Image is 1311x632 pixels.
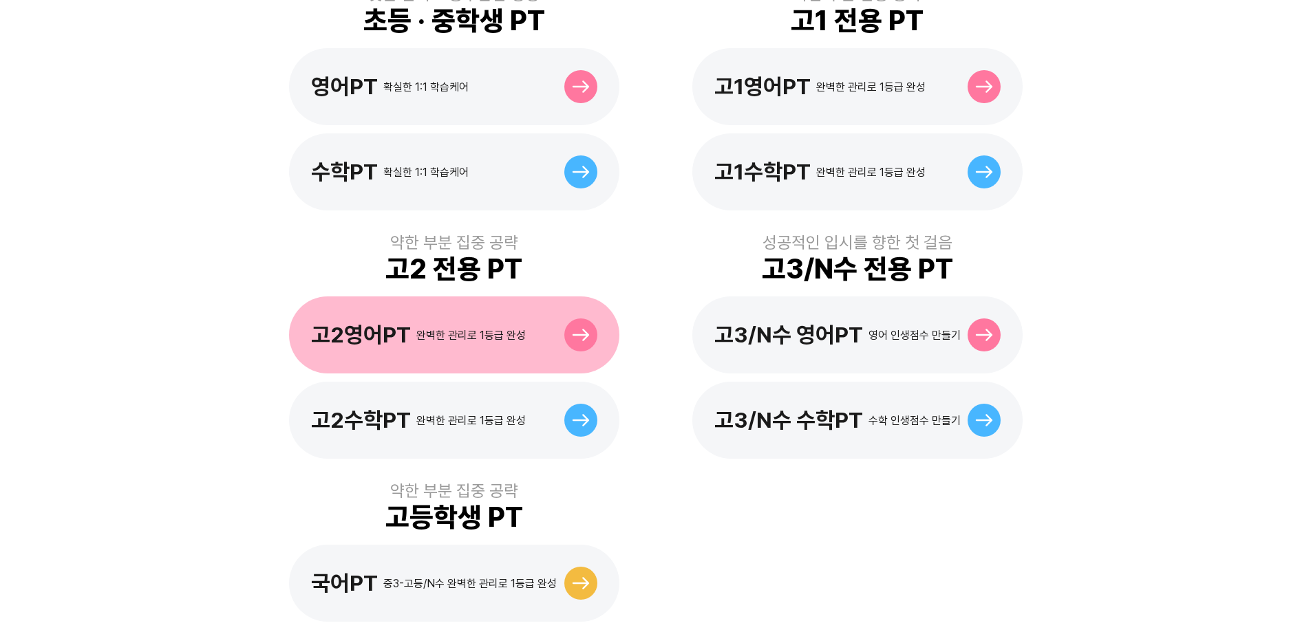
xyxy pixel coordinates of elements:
div: 국어PT [311,570,378,596]
div: 완벽한 관리로 1등급 완성 [416,414,526,427]
div: 완벽한 관리로 1등급 완성 [416,329,526,342]
div: 고3/N수 수학PT [714,407,863,433]
div: 초등 · 중학생 PT [363,4,545,37]
div: 고3/N수 영어PT [714,322,863,348]
div: 수학PT [311,159,378,185]
div: 수학 인생점수 만들기 [868,414,961,427]
div: 고1 전용 PT [791,4,924,37]
div: 영어 인생점수 만들기 [868,329,961,342]
div: 고1수학PT [714,159,811,185]
div: 고3/N수 전용 PT [762,252,953,285]
div: 확실한 1:1 학습케어 [383,166,469,179]
div: 완벽한 관리로 1등급 완성 [816,166,926,179]
div: 고1영어PT [714,74,811,100]
div: 성공적인 입시를 향한 첫 걸음 [763,232,952,252]
div: 고2수학PT [311,407,411,433]
div: 약한 부분 집중 공략 [390,481,518,501]
div: 중3-고등/N수 완벽한 관리로 1등급 완성 [383,577,557,590]
div: 고등학생 PT [385,501,523,534]
div: 영어PT [311,74,378,100]
div: 완벽한 관리로 1등급 완성 [816,80,926,94]
div: 고2 전용 PT [385,252,522,285]
div: 약한 부분 집중 공략 [390,232,518,252]
div: 확실한 1:1 학습케어 [383,80,469,94]
div: 고2영어PT [311,322,411,348]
